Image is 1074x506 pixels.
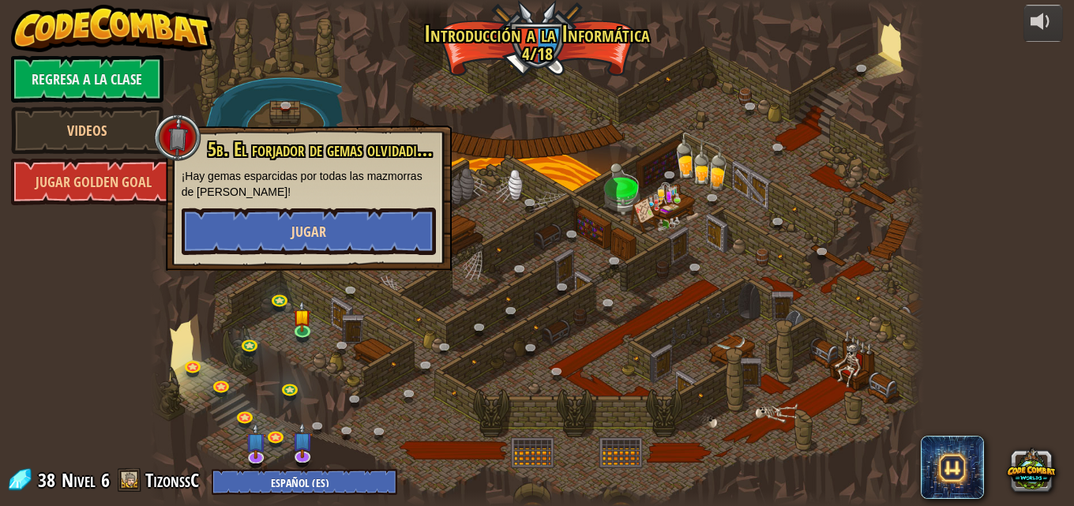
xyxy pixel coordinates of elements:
[62,467,96,493] span: Nivel
[182,168,436,200] p: ¡Hay gemas esparcidas por todas las mazmorras de [PERSON_NAME]!
[292,422,314,458] img: level-banner-unstarted-subscriber.png
[11,5,213,52] img: CodeCombat - Learn how to code by playing a game
[182,208,436,255] button: Jugar
[101,467,110,493] span: 6
[11,55,163,103] a: Regresa a la clase
[1023,5,1063,42] button: Ajustar volúmen
[11,158,177,205] a: Jugar Golden Goal
[208,136,496,163] span: 5b. El forjador de gemas olvidadizo (practice)
[293,301,311,332] img: level-banner-started.png
[246,422,267,459] img: level-banner-unstarted-subscriber.png
[38,467,60,493] span: 38
[11,107,163,154] a: Videos
[145,467,204,493] a: TizonssC
[291,222,326,242] span: Jugar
